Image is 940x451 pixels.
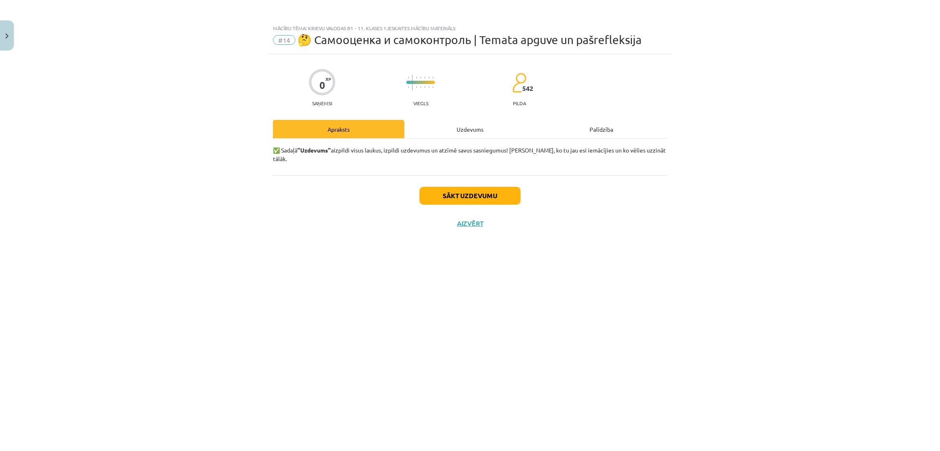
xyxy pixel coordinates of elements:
[273,120,404,138] div: Apraksts
[412,75,413,91] img: icon-long-line-d9ea69661e0d244f92f715978eff75569469978d946b2353a9bb055b3ed8787d.svg
[309,100,335,106] p: Saņemsi
[408,77,409,79] img: icon-short-line-57e1e144782c952c97e751825c79c345078a6d821885a25fce030b3d8c18986b.svg
[512,73,526,93] img: students-c634bb4e5e11cddfef0936a35e636f08e4e9abd3cc4e673bd6f9a4125e45ecb1.svg
[424,77,425,79] img: icon-short-line-57e1e144782c952c97e751825c79c345078a6d821885a25fce030b3d8c18986b.svg
[424,86,425,88] img: icon-short-line-57e1e144782c952c97e751825c79c345078a6d821885a25fce030b3d8c18986b.svg
[536,120,667,138] div: Palīdzība
[297,146,331,154] strong: "Uzdevums"
[326,77,331,81] span: XP
[522,85,533,92] span: 542
[428,77,429,79] img: icon-short-line-57e1e144782c952c97e751825c79c345078a6d821885a25fce030b3d8c18986b.svg
[319,80,325,91] div: 0
[420,86,421,88] img: icon-short-line-57e1e144782c952c97e751825c79c345078a6d821885a25fce030b3d8c18986b.svg
[428,86,429,88] img: icon-short-line-57e1e144782c952c97e751825c79c345078a6d821885a25fce030b3d8c18986b.svg
[454,219,486,228] button: Aizvērt
[416,86,417,88] img: icon-short-line-57e1e144782c952c97e751825c79c345078a6d821885a25fce030b3d8c18986b.svg
[419,187,521,205] button: Sākt uzdevumu
[273,25,667,31] div: Mācību tēma: Krievu valodas b1 - 11. klases 1.ieskaites mācību materiāls
[273,35,295,45] span: #14
[420,77,421,79] img: icon-short-line-57e1e144782c952c97e751825c79c345078a6d821885a25fce030b3d8c18986b.svg
[408,86,409,88] img: icon-short-line-57e1e144782c952c97e751825c79c345078a6d821885a25fce030b3d8c18986b.svg
[404,120,536,138] div: Uzdevums
[5,33,9,39] img: icon-close-lesson-0947bae3869378f0d4975bcd49f059093ad1ed9edebbc8119c70593378902aed.svg
[432,86,433,88] img: icon-short-line-57e1e144782c952c97e751825c79c345078a6d821885a25fce030b3d8c18986b.svg
[416,77,417,79] img: icon-short-line-57e1e144782c952c97e751825c79c345078a6d821885a25fce030b3d8c18986b.svg
[513,100,526,106] p: pilda
[273,146,667,163] p: ✅ Sadaļā aizpildi visus laukus, izpildi uzdevumus un atzīmē savus sasniegumus! [PERSON_NAME], ko ...
[432,77,433,79] img: icon-short-line-57e1e144782c952c97e751825c79c345078a6d821885a25fce030b3d8c18986b.svg
[413,100,428,106] p: Viegls
[297,33,642,46] span: 🤔 Самооценка и самоконтроль | Temata apguve un pašrefleksija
